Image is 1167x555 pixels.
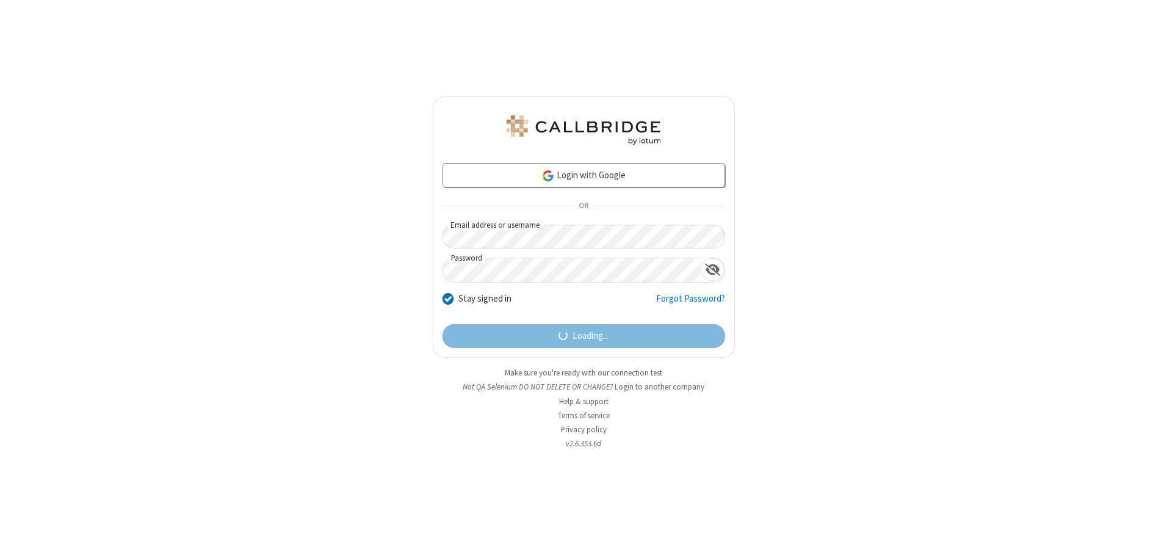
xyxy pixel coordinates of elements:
label: Stay signed in [458,292,511,306]
a: Terms of service [558,410,610,421]
button: Loading... [443,324,725,349]
a: Login with Google [443,163,725,187]
div: Show password [701,258,724,281]
img: google-icon.png [541,169,555,183]
input: Email address or username [443,225,725,248]
input: Password [443,258,701,282]
span: Loading... [573,329,609,343]
a: Make sure you're ready with our connection test [505,368,662,378]
span: OR [574,198,593,215]
li: Not QA Selenium DO NOT DELETE OR CHANGE? [433,381,735,393]
button: Login to another company [615,381,704,393]
li: v2.6.353.6d [433,438,735,449]
a: Forgot Password? [656,292,725,315]
a: Privacy policy [561,424,607,435]
a: Help & support [559,396,609,407]
img: QA Selenium DO NOT DELETE OR CHANGE [504,115,663,145]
